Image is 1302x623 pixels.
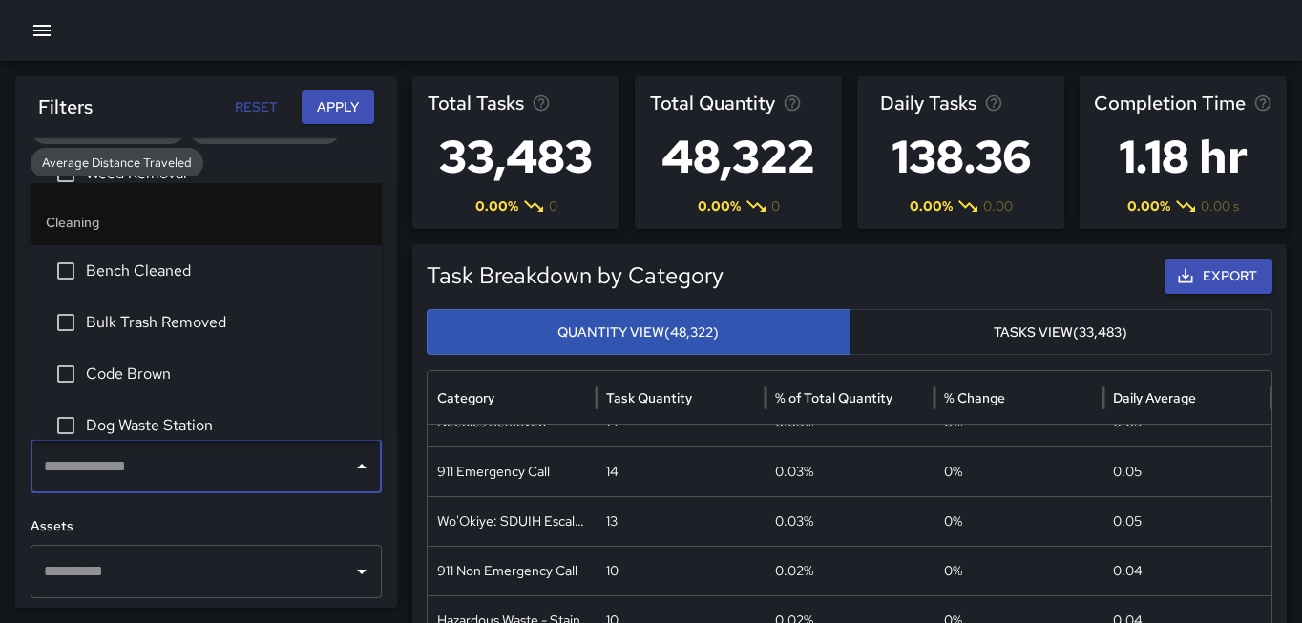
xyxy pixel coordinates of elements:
[428,88,524,118] span: Total Tasks
[766,446,934,496] div: 0.03%
[944,512,962,530] span: 0 %
[1094,118,1272,195] h3: 1.18 hr
[771,197,780,216] span: 0
[944,562,962,579] span: 0 %
[302,90,374,125] button: Apply
[31,183,382,229] li: Beautification
[427,309,850,356] button: Quantity View(48,322)
[1127,197,1170,216] span: 0.00 %
[428,546,597,595] div: 911 Non Emergency Call
[1103,446,1272,496] div: 0.05
[944,463,962,480] span: 0 %
[944,389,1005,406] div: % Change
[437,389,494,406] div: Category
[532,93,551,113] svg: Total number of tasks in the selected period, compared to the previous period.
[427,260,1060,291] h5: Task Breakdown by Category
[880,88,976,118] span: Daily Tasks
[1253,93,1272,113] svg: Average time taken to complete tasks in the selected period, compared to the previous period.
[86,311,367,334] span: Bulk Trash Removed
[650,88,775,118] span: Total Quantity
[775,389,892,406] div: % of Total Quantity
[1113,389,1196,406] div: Daily Average
[86,414,367,437] span: Dog Waste Station
[31,148,203,178] div: Average Distance Traveled
[910,197,953,216] span: 0.00 %
[38,92,93,122] h6: Filters
[31,154,203,173] span: Average Distance Traveled
[984,93,1003,113] svg: Average number of tasks per day in the selected period, compared to the previous period.
[766,546,934,595] div: 0.02%
[225,90,286,125] button: Reset
[880,118,1042,195] h3: 138.36
[597,546,766,595] div: 10
[549,197,557,216] span: 0
[1201,197,1239,216] span: 0.00 s
[1165,259,1272,294] button: Export
[31,199,382,245] li: Cleaning
[650,118,827,195] h3: 48,322
[348,453,375,480] button: Close
[1103,496,1272,546] div: 0.05
[766,496,934,546] div: 0.03%
[1094,88,1246,118] span: Completion Time
[850,309,1273,356] button: Tasks View(33,483)
[1103,546,1272,595] div: 0.04
[597,496,766,546] div: 13
[783,93,802,113] svg: Total task quantity in the selected period, compared to the previous period.
[86,260,367,282] span: Bench Cleaned
[348,558,375,585] button: Open
[428,496,597,546] div: Wo'Okiye: SDUIH Escalation
[983,197,1013,216] span: 0.00
[698,197,741,216] span: 0.00 %
[475,197,518,216] span: 0.00 %
[86,363,367,385] span: Code Brown
[597,446,766,496] div: 14
[428,446,597,496] div: 911 Emergency Call
[428,118,604,195] h3: 33,483
[31,516,382,537] h6: Assets
[606,389,692,406] div: Task Quantity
